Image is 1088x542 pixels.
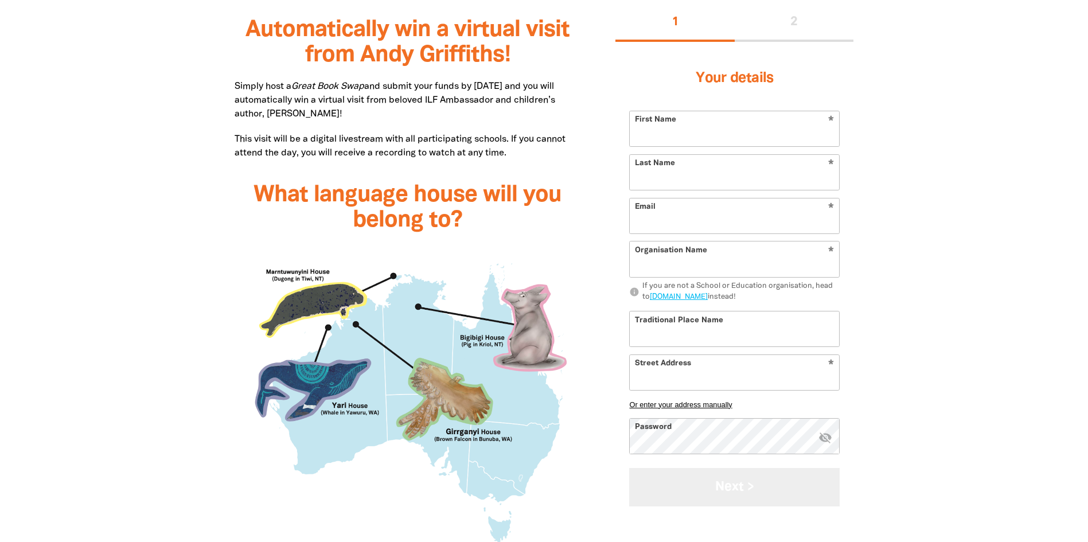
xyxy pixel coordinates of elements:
h3: Your details [629,56,840,102]
button: visibility_off [818,431,832,446]
div: If you are not a School or Education organisation, head to instead! [642,281,840,303]
span: Automatically win a virtual visit from Andy Griffiths! [245,20,570,66]
span: What language house will you belong to? [254,185,561,231]
button: Next > [629,468,840,506]
button: Stage 1 [615,5,735,42]
a: [DOMAIN_NAME] [650,294,708,301]
p: Simply host a and submit your funds by [DATE] and you will automatically win a virtual visit from... [235,80,582,121]
p: This visit will be a digital livestream with all participating schools. If you cannot attend the ... [235,132,582,160]
em: Great Book Swap [291,83,364,91]
i: info [629,287,639,298]
button: Or enter your address manually [629,400,840,409]
i: Hide password [818,431,832,444]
